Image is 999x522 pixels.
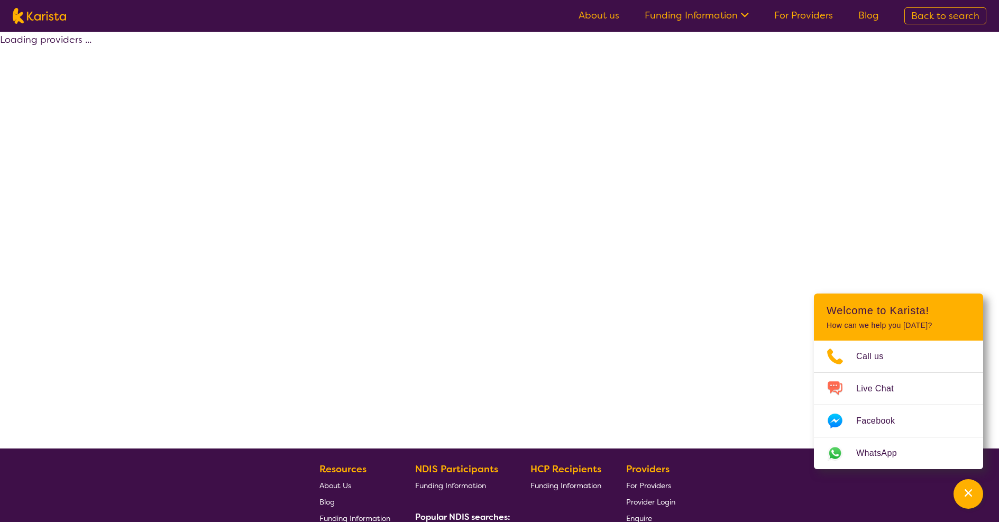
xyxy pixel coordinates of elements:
b: Providers [626,463,670,475]
ul: Choose channel [814,341,983,469]
img: Karista logo [13,8,66,24]
a: Web link opens in a new tab. [814,437,983,469]
p: How can we help you [DATE]? [827,321,970,330]
a: Blog [319,493,390,510]
span: Facebook [856,413,908,429]
span: Provider Login [626,497,675,507]
span: WhatsApp [856,445,910,461]
a: Funding Information [415,477,506,493]
b: NDIS Participants [415,463,498,475]
a: Blog [858,9,879,22]
a: Back to search [904,7,986,24]
span: Call us [856,349,896,364]
b: HCP Recipients [530,463,601,475]
a: For Providers [626,477,675,493]
a: Provider Login [626,493,675,510]
span: For Providers [626,481,671,490]
div: Channel Menu [814,294,983,469]
span: Funding Information [530,481,601,490]
a: About Us [319,477,390,493]
a: Funding Information [645,9,749,22]
button: Channel Menu [954,479,983,509]
span: About Us [319,481,351,490]
span: Funding Information [415,481,486,490]
span: Back to search [911,10,979,22]
a: Funding Information [530,477,601,493]
a: For Providers [774,9,833,22]
a: About us [579,9,619,22]
b: Resources [319,463,366,475]
span: Live Chat [856,381,906,397]
span: Blog [319,497,335,507]
h2: Welcome to Karista! [827,304,970,317]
